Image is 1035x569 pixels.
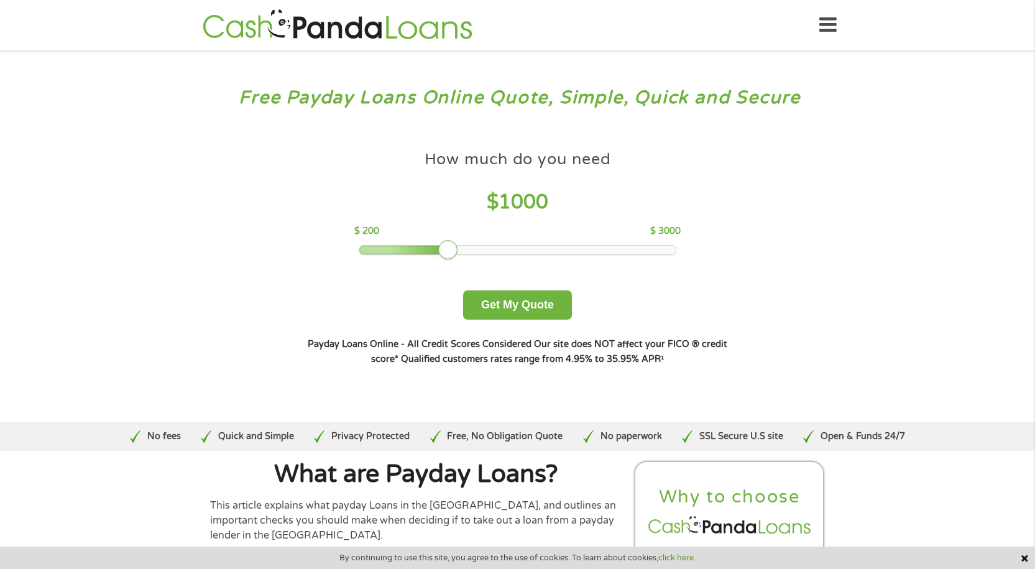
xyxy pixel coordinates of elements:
p: Quick and Simple [218,430,294,443]
h1: What are Payday Loans? [210,462,623,487]
strong: Our site does NOT affect your FICO ® credit score* [371,339,727,364]
button: Get My Quote [463,290,572,320]
p: No paperwork [600,430,662,443]
h2: Why to choose [646,486,814,509]
p: No fees [147,430,181,443]
h4: How much do you need [425,149,611,170]
p: $ 200 [354,224,379,238]
h4: $ [354,190,681,215]
p: Open & Funds 24/7 [821,430,905,443]
h3: Free Payday Loans Online Quote, Simple, Quick and Secure [36,86,1000,109]
strong: Qualified customers rates range from 4.95% to 35.95% APR¹ [401,354,664,364]
p: Privacy Protected [331,430,410,443]
span: By continuing to use this site, you agree to the use of cookies. To learn about cookies, [339,553,696,562]
span: 1000 [499,190,548,214]
p: Free, No Obligation Quote [447,430,563,443]
p: This article explains what payday Loans in the [GEOGRAPHIC_DATA], and outlines an important check... [210,498,623,544]
img: GetLoanNow Logo [199,7,476,43]
strong: Payday Loans Online - All Credit Scores Considered [308,339,531,349]
a: click here. [658,553,696,563]
p: SSL Secure U.S site [699,430,783,443]
p: $ 3000 [650,224,681,238]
